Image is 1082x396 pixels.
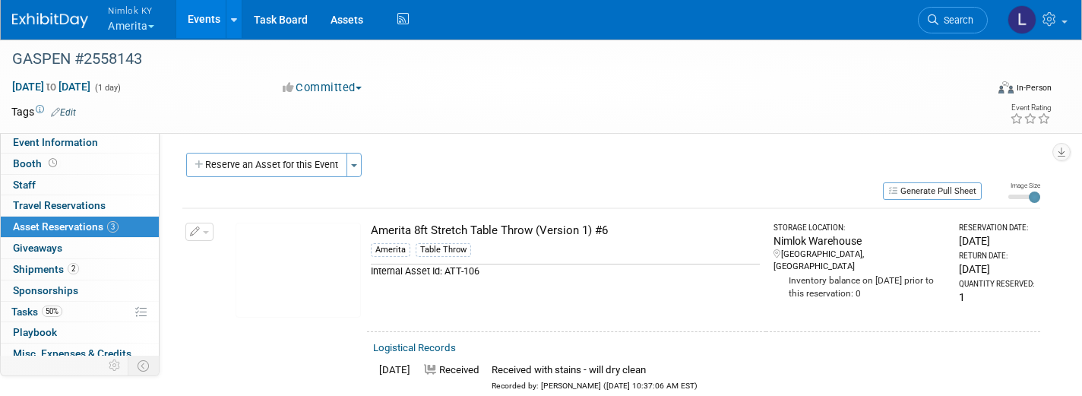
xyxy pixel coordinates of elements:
div: Quantity Reserved: [959,279,1034,290]
span: 50% [42,306,62,317]
div: Received with stains - will dry clean [492,363,698,378]
div: Table Throw [416,243,471,257]
td: Tags [11,104,76,119]
img: Luc Schaefer [1008,5,1036,34]
a: Sponsorships [1,280,159,301]
div: [DATE] [959,233,1034,249]
a: Tasks50% [1,302,159,322]
span: Nimlok KY [108,2,154,18]
div: Amerita [371,243,410,257]
div: Storage Location: [774,223,945,233]
span: Event Information [13,136,98,148]
div: Amerita 8ft Stretch Table Throw (Version 1) #6 [371,223,760,239]
span: Asset Reservations [13,220,119,233]
td: Toggle Event Tabs [128,356,160,375]
img: View Images [236,223,361,318]
button: Committed [277,80,368,96]
div: Reservation Date: [959,223,1034,233]
button: Generate Pull Sheet [883,182,982,200]
a: Shipments2 [1,259,159,280]
div: GASPEN #2558143 [7,46,963,73]
a: Giveaways [1,238,159,258]
span: Misc. Expenses & Credits [13,347,131,360]
div: Inventory balance on [DATE] prior to this reservation: 0 [774,273,945,300]
a: Logistical Records [373,342,456,353]
div: Internal Asset Id: ATT-106 [371,264,760,278]
div: In-Person [1016,82,1052,93]
td: Personalize Event Tab Strip [102,356,128,375]
a: Booth [1,154,159,174]
img: ExhibitDay [12,13,88,28]
span: Travel Reservations [13,199,106,211]
div: [GEOGRAPHIC_DATA], [GEOGRAPHIC_DATA] [774,249,945,273]
span: [DATE] [DATE] [11,80,91,93]
span: 3 [107,221,119,233]
div: 1 [959,290,1034,305]
span: Booth not reserved yet [46,157,60,169]
div: Event Format [897,79,1052,102]
span: Tasks [11,306,62,318]
div: Return Date: [959,251,1034,261]
a: Edit [51,107,76,118]
span: Search [938,14,973,26]
a: Staff [1,175,159,195]
td: Received [416,360,486,395]
span: Sponsorships [13,284,78,296]
img: Format-Inperson.png [998,81,1014,93]
span: Giveaways [13,242,62,254]
div: Recorded by: [PERSON_NAME] ([DATE] 10:37:06 AM EST) [492,378,698,392]
div: [DATE] [959,261,1034,277]
div: Image Size [1008,181,1040,190]
span: 2 [68,263,79,274]
a: Travel Reservations [1,195,159,216]
button: Reserve an Asset for this Event [186,153,347,177]
a: Playbook [1,322,159,343]
span: Shipments [13,263,79,275]
a: Asset Reservations3 [1,217,159,237]
span: Staff [13,179,36,191]
div: Event Rating [1010,104,1051,112]
div: Nimlok Warehouse [774,233,945,249]
span: (1 day) [93,83,121,93]
a: Misc. Expenses & Credits [1,344,159,364]
span: Booth [13,157,60,169]
span: to [44,81,59,93]
span: Playbook [13,326,57,338]
a: Event Information [1,132,159,153]
td: [DATE] [373,360,416,395]
a: Search [918,7,988,33]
